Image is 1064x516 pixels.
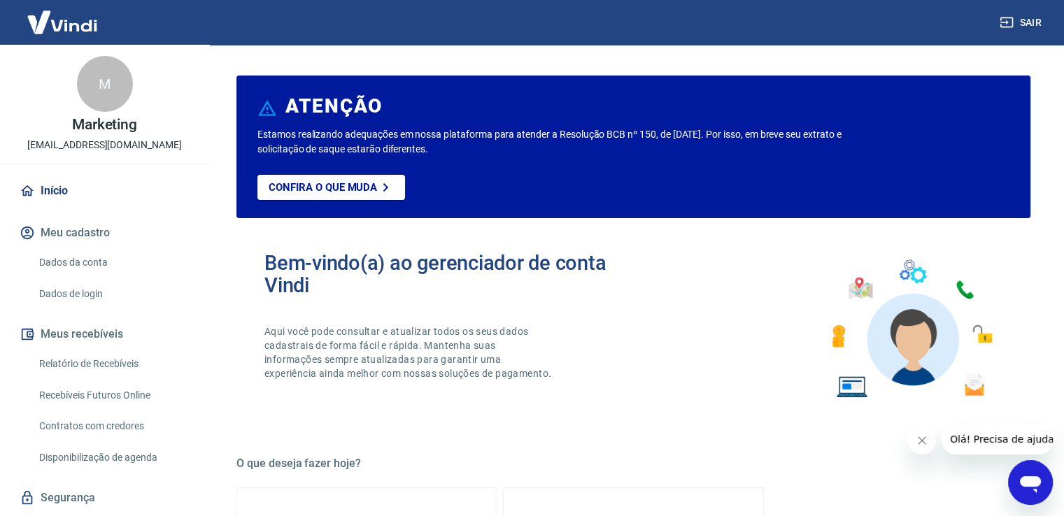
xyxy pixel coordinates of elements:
a: Disponibilização de agenda [34,443,192,472]
p: [EMAIL_ADDRESS][DOMAIN_NAME] [27,138,182,152]
img: Imagem de um avatar masculino com diversos icones exemplificando as funcionalidades do gerenciado... [819,252,1002,406]
a: Início [17,175,192,206]
p: Aqui você pode consultar e atualizar todos os seus dados cadastrais de forma fácil e rápida. Mant... [264,324,554,380]
button: Meus recebíveis [17,319,192,350]
p: Estamos realizando adequações em nossa plataforma para atender a Resolução BCB nº 150, de [DATE].... [257,127,859,157]
p: Confira o que muda [269,181,377,194]
a: Contratos com credores [34,412,192,440]
h5: O que deseja fazer hoje? [236,457,1030,471]
div: M [77,56,133,112]
a: Recebíveis Futuros Online [34,381,192,410]
a: Dados de login [34,280,192,308]
iframe: Botão para abrir a janela de mensagens [1008,460,1053,505]
img: Vindi [17,1,108,43]
button: Sair [997,10,1047,36]
iframe: Mensagem da empresa [942,424,1053,454]
iframe: Fechar mensagem [908,427,936,454]
a: Dados da conta [34,248,192,277]
p: Marketing [72,117,138,132]
span: Olá! Precisa de ajuda? [8,10,118,21]
a: Segurança [17,482,192,513]
a: Relatório de Recebíveis [34,350,192,378]
h2: Bem-vindo(a) ao gerenciador de conta Vindi [264,252,634,296]
a: Confira o que muda [257,175,405,200]
button: Meu cadastro [17,217,192,248]
h6: ATENÇÃO [285,99,383,113]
